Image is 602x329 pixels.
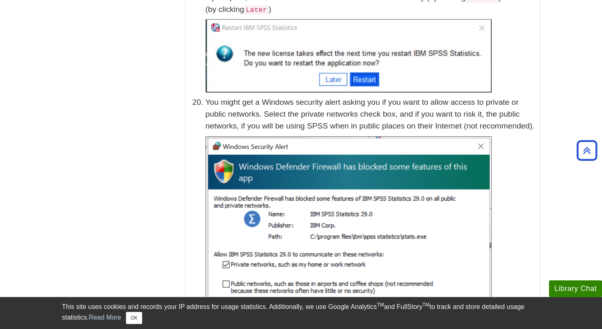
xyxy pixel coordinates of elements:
a: Back to Top [574,145,600,156]
button: Library Chat [549,280,602,297]
button: Close [126,312,142,324]
div: This site uses cookies and records your IP address for usage statistics. Additionally, we use Goo... [62,302,540,324]
a: Read More [89,314,121,321]
img: 'Restart IBM SPSS Statistics' window; 'Restart' is highlighted. [206,19,492,92]
sup: TM [377,302,384,308]
code: Later [244,5,269,15]
sup: TM [423,302,430,308]
p: You might get a Windows security alert asking you if you want to allow access to private or publi... [206,97,536,132]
